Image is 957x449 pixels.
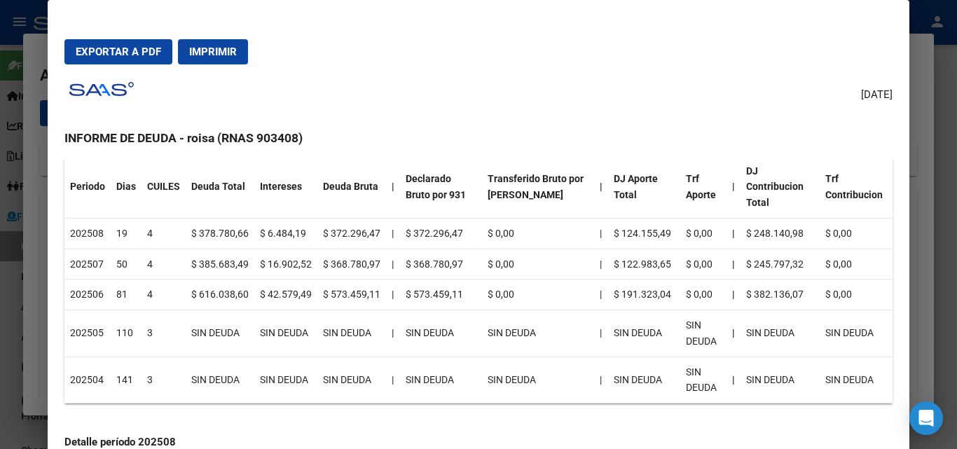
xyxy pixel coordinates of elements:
[482,218,594,249] td: $ 0,00
[111,279,142,310] td: 81
[594,310,608,357] td: |
[400,156,482,219] th: Declarado Bruto por 931
[400,218,482,249] td: $ 372.296,47
[608,249,680,279] td: $ 122.983,65
[111,357,142,403] td: 141
[400,310,482,357] td: SIN DEUDA
[317,249,386,279] td: $ 368.780,97
[594,156,608,219] th: |
[482,310,594,357] td: SIN DEUDA
[741,249,820,279] td: $ 245.797,32
[909,401,943,435] div: Open Intercom Messenger
[317,310,386,357] td: SIN DEUDA
[608,156,680,219] th: DJ Aporte Total
[64,129,892,147] h3: INFORME DE DEUDA - roisa (RNAS 903408)
[861,87,893,103] span: [DATE]
[76,46,161,58] span: Exportar a PDF
[727,357,741,403] th: |
[680,249,727,279] td: $ 0,00
[386,156,400,219] th: |
[186,156,254,219] th: Deuda Total
[727,218,741,249] th: |
[111,218,142,249] td: 19
[142,279,186,310] td: 4
[142,357,186,403] td: 3
[608,279,680,310] td: $ 191.323,04
[254,218,317,249] td: $ 6.484,19
[741,218,820,249] td: $ 248.140,98
[64,39,172,64] button: Exportar a PDF
[186,249,254,279] td: $ 385.683,49
[386,310,400,357] td: |
[386,357,400,403] td: |
[386,218,400,249] td: |
[254,310,317,357] td: SIN DEUDA
[189,46,237,58] span: Imprimir
[608,310,680,357] td: SIN DEUDA
[142,310,186,357] td: 3
[680,156,727,219] th: Trf Aporte
[680,218,727,249] td: $ 0,00
[594,218,608,249] td: |
[111,310,142,357] td: 110
[820,156,893,219] th: Trf Contribucion
[142,156,186,219] th: CUILES
[820,310,893,357] td: SIN DEUDA
[254,357,317,403] td: SIN DEUDA
[317,218,386,249] td: $ 372.296,47
[317,156,386,219] th: Deuda Bruta
[820,279,893,310] td: $ 0,00
[64,249,111,279] td: 202507
[680,357,727,403] td: SIN DEUDA
[64,218,111,249] td: 202508
[608,218,680,249] td: $ 124.155,49
[400,249,482,279] td: $ 368.780,97
[186,218,254,249] td: $ 378.780,66
[482,357,594,403] td: SIN DEUDA
[727,279,741,310] th: |
[386,249,400,279] td: |
[386,279,400,310] td: |
[741,156,820,219] th: DJ Contribucion Total
[820,357,893,403] td: SIN DEUDA
[178,39,248,64] button: Imprimir
[594,279,608,310] td: |
[317,279,386,310] td: $ 573.459,11
[482,156,594,219] th: Transferido Bruto por [PERSON_NAME]
[142,218,186,249] td: 4
[727,310,741,357] th: |
[111,249,142,279] td: 50
[254,156,317,219] th: Intereses
[142,249,186,279] td: 4
[400,279,482,310] td: $ 573.459,11
[400,357,482,403] td: SIN DEUDA
[254,249,317,279] td: $ 16.902,52
[482,279,594,310] td: $ 0,00
[594,249,608,279] td: |
[186,310,254,357] td: SIN DEUDA
[594,357,608,403] td: |
[820,249,893,279] td: $ 0,00
[727,156,741,219] th: |
[741,357,820,403] td: SIN DEUDA
[482,249,594,279] td: $ 0,00
[741,279,820,310] td: $ 382.136,07
[727,249,741,279] th: |
[64,357,111,403] td: 202504
[680,279,727,310] td: $ 0,00
[111,156,142,219] th: Dias
[64,156,111,219] th: Periodo
[186,279,254,310] td: $ 616.038,60
[64,279,111,310] td: 202506
[741,310,820,357] td: SIN DEUDA
[608,357,680,403] td: SIN DEUDA
[64,310,111,357] td: 202505
[254,279,317,310] td: $ 42.579,49
[186,357,254,403] td: SIN DEUDA
[820,218,893,249] td: $ 0,00
[317,357,386,403] td: SIN DEUDA
[680,310,727,357] td: SIN DEUDA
